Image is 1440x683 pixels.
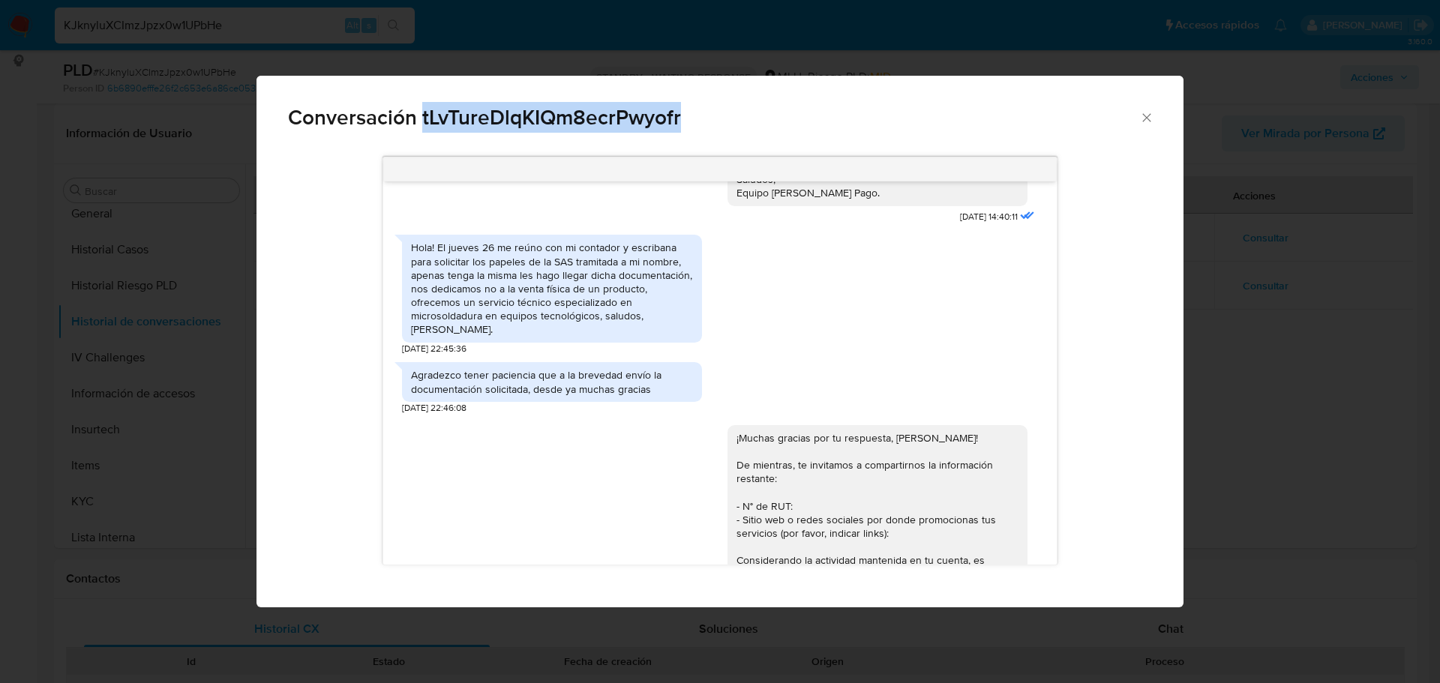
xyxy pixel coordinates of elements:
[960,211,1018,223] span: [DATE] 14:40:11
[288,107,1139,128] span: Conversación tLvTureDlqKIQm8ecrPwyofr
[402,343,466,355] span: [DATE] 22:45:36
[256,76,1183,608] div: Comunicación
[1139,110,1153,124] button: Cerrar
[411,368,693,395] div: Agradezco tener paciencia que a la brevedad envío la documentación solicitada, desde ya muchas gr...
[411,241,693,336] div: Hola! El jueves 26 me reúno con mi contador y escribana para solicitar los papeles de la SAS tram...
[402,402,466,415] span: [DATE] 22:46:08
